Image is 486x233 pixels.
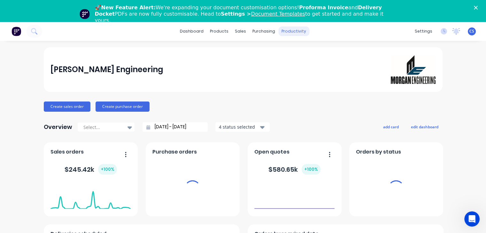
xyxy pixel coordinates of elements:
span: Sales orders [50,148,84,156]
button: add card [379,123,403,131]
div: purchasing [249,26,278,36]
button: edit dashboard [407,123,443,131]
b: Delivery Docket [95,4,382,17]
div: + 100 % [98,164,117,175]
a: Document Templates [251,11,305,17]
div: 🚀 We're expanding your document customisation options! and PDFs are now fully customisable. Head ... [95,4,397,24]
div: products [207,26,232,36]
div: 4 status selected [219,124,259,130]
button: 4 status selected [215,122,270,132]
img: Factory [12,26,21,36]
img: Morgan Engineering [391,55,436,84]
button: Create sales order [44,101,90,112]
div: Close [474,6,480,10]
div: Overview [44,121,72,133]
a: dashboard [177,26,207,36]
button: Create purchase order [96,101,150,112]
span: Purchase orders [152,148,197,156]
span: Open quotes [254,148,289,156]
iframe: Intercom live chat [464,211,480,227]
b: New Feature Alert: [101,4,156,11]
div: sales [232,26,249,36]
div: [PERSON_NAME] Engineering [50,63,163,76]
div: settings [412,26,436,36]
span: Orders by status [356,148,401,156]
div: $ 580.65k [268,164,320,175]
span: CS [469,28,474,34]
div: + 100 % [302,164,320,175]
b: Proforma Invoice [299,4,348,11]
div: $ 245.42k [65,164,117,175]
b: Settings > [221,11,305,17]
img: Profile image for Team [80,9,90,19]
div: productivity [278,26,309,36]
